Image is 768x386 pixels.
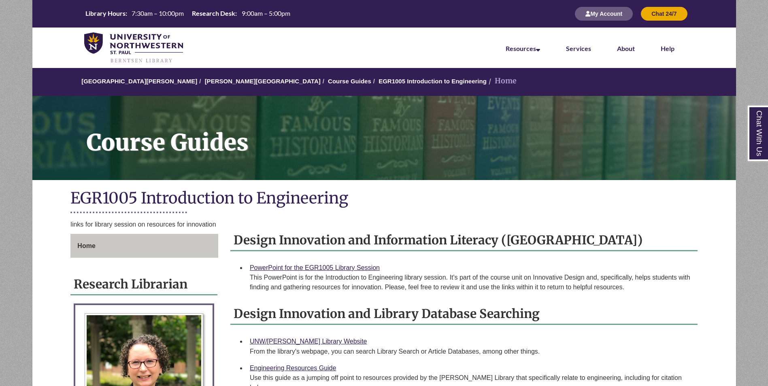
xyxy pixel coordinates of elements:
[661,45,674,52] a: Help
[617,45,635,52] a: About
[70,234,218,258] a: Home
[205,78,321,85] a: [PERSON_NAME][GEOGRAPHIC_DATA]
[506,45,540,52] a: Resources
[250,347,691,356] div: From the library's webpage, you can search Library Search or Article Databases, among other things.
[250,273,691,292] div: This PowerPoint is for the Introduction to Engineering library session. It's part of the course u...
[487,75,517,87] li: Home
[78,96,736,170] h1: Course Guides
[82,9,294,19] a: Hours Today
[70,234,218,258] div: Guide Page Menu
[32,96,736,180] a: Course Guides
[250,264,380,271] a: PowerPoint for the EGR1005 Library Session
[250,365,336,371] a: Engineering Resources Guide
[82,9,128,18] th: Library Hours:
[81,78,197,85] a: [GEOGRAPHIC_DATA][PERSON_NAME]
[82,9,294,18] table: Hours Today
[328,78,371,85] a: Course Guides
[132,9,184,17] span: 7:30am – 10:00pm
[189,9,238,18] th: Research Desk:
[242,9,290,17] span: 9:00am – 5:00pm
[575,10,633,17] a: My Account
[70,221,216,228] span: links for library session on resources for innovation
[70,274,217,295] h2: Research Librarian
[84,32,183,64] img: UNWSP Library Logo
[70,188,697,210] h1: EGR1005 Introduction to Engineering
[230,230,698,251] h2: Design Innovation and Information Literacy ([GEOGRAPHIC_DATA])
[250,338,367,345] a: UNW/[PERSON_NAME] Library Website
[230,303,698,325] h2: Design Innovation and Library Database Searching
[379,78,487,85] a: EGR1005 Introduction to Engineering
[566,45,591,52] a: Services
[77,242,95,249] span: Home
[641,10,687,17] a: Chat 24/7
[575,7,633,21] button: My Account
[641,7,687,21] button: Chat 24/7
